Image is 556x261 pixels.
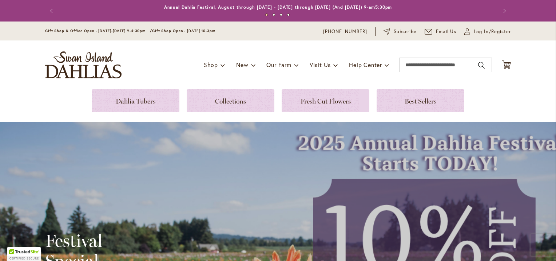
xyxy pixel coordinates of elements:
button: Previous [45,4,60,18]
button: Next [496,4,511,18]
span: Visit Us [310,61,331,69]
button: 2 of 4 [273,13,275,16]
span: Gift Shop Open - [DATE] 10-3pm [152,28,215,33]
a: Email Us [425,28,457,35]
span: New [236,61,248,69]
button: 3 of 4 [280,13,282,16]
span: Our Farm [266,61,291,69]
a: Subscribe [384,28,417,35]
span: Shop [204,61,218,69]
span: Help Center [349,61,382,69]
span: Email Us [436,28,457,35]
a: store logo [45,51,122,78]
button: 1 of 4 [265,13,268,16]
button: 4 of 4 [287,13,290,16]
span: Gift Shop & Office Open - [DATE]-[DATE] 9-4:30pm / [45,28,152,33]
span: Log In/Register [474,28,511,35]
a: [PHONE_NUMBER] [323,28,367,35]
span: Subscribe [394,28,417,35]
a: Log In/Register [464,28,511,35]
a: Annual Dahlia Festival, August through [DATE] - [DATE] through [DATE] (And [DATE]) 9-am5:30pm [164,4,392,10]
